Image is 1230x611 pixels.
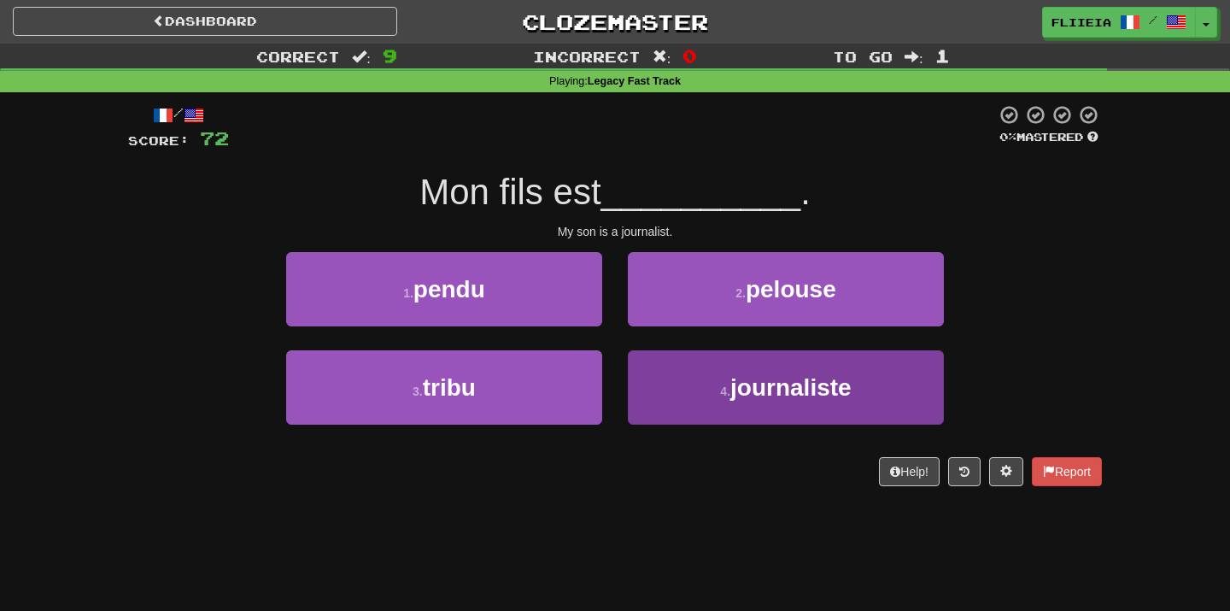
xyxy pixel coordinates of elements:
[128,133,190,148] span: Score:
[403,286,413,300] small: 1 .
[999,130,1016,144] span: 0 %
[533,48,641,65] span: Incorrect
[423,374,476,401] span: tribu
[601,172,801,212] span: __________
[383,45,397,66] span: 9
[286,252,602,326] button: 1.pendu
[128,104,229,126] div: /
[1042,7,1196,38] a: fliieia /
[1051,15,1111,30] span: fliieia
[735,286,746,300] small: 2 .
[628,252,944,326] button: 2.pelouse
[413,385,423,398] small: 3 .
[682,45,697,66] span: 0
[905,50,923,64] span: :
[746,276,836,303] span: pelouse
[423,7,807,37] a: Clozemaster
[419,172,600,212] span: Mon fils est
[879,457,940,486] button: Help!
[948,457,981,486] button: Round history (alt+y)
[1032,457,1102,486] button: Report
[13,7,397,36] a: Dashboard
[730,374,852,401] span: journaliste
[256,48,340,65] span: Correct
[800,172,811,212] span: .
[833,48,893,65] span: To go
[720,385,730,398] small: 4 .
[286,350,602,425] button: 3.tribu
[128,223,1102,240] div: My son is a journalist.
[653,50,671,64] span: :
[352,50,371,64] span: :
[1149,14,1157,26] span: /
[413,276,485,303] span: pendu
[996,130,1102,145] div: Mastered
[628,350,944,425] button: 4.journaliste
[200,127,229,149] span: 72
[588,75,681,87] strong: Legacy Fast Track
[935,45,950,66] span: 1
